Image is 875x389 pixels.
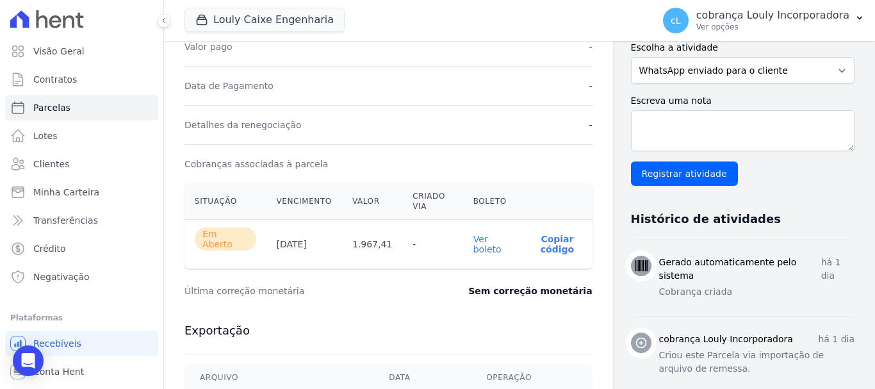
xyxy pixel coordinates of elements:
span: Conta Hent [33,365,84,378]
p: cobrança Louly Incorporadora [696,9,849,22]
span: Parcelas [33,101,70,114]
dd: - [589,40,593,53]
div: Plataformas [10,310,153,326]
span: Clientes [33,158,69,170]
p: Cobrança criada [659,285,855,299]
th: [DATE] [266,220,342,269]
h3: cobrança Louly Incorporadora [659,333,793,346]
a: Crédito [5,236,158,261]
dd: - [589,79,593,92]
a: Ver boleto [473,234,502,254]
a: Conta Hent [5,359,158,385]
a: Parcelas [5,95,158,120]
p: há 1 dia [821,256,855,283]
span: cL [671,16,681,25]
span: Contratos [33,73,77,86]
th: 1.967,41 [342,220,402,269]
th: Boleto [463,183,523,220]
th: - [402,220,462,269]
span: Em Aberto [195,228,256,251]
th: Vencimento [266,183,342,220]
h3: Gerado automaticamente pelo sistema [659,256,821,283]
button: Louly Caixe Engenharia [184,8,345,32]
span: Visão Geral [33,45,85,58]
a: Transferências [5,208,158,233]
p: Ver opções [696,22,849,32]
dd: - [589,119,593,131]
a: Recebíveis [5,331,158,356]
a: Visão Geral [5,38,158,64]
a: Negativação [5,264,158,290]
input: Registrar atividade [631,161,738,186]
span: Recebíveis [33,337,81,350]
dt: Data de Pagamento [184,79,274,92]
button: cL cobrança Louly Incorporadora Ver opções [653,3,875,38]
a: Clientes [5,151,158,177]
dt: Última correção monetária [184,285,425,297]
a: Contratos [5,67,158,92]
h3: Exportação [184,323,593,338]
p: Criou este Parcela via importação de arquivo de remessa. [659,349,855,376]
span: Minha Carteira [33,186,99,199]
th: Valor [342,183,402,220]
label: Escreva uma nota [631,94,855,108]
h3: Histórico de atividades [631,211,781,227]
dt: Detalhes da renegociação [184,119,302,131]
th: Criado via [402,183,462,220]
th: Situação [184,183,266,220]
span: Lotes [33,129,58,142]
span: Negativação [33,270,90,283]
span: Crédito [33,242,66,255]
dt: Valor pago [184,40,233,53]
div: Open Intercom Messenger [13,345,44,376]
p: há 1 dia [818,333,855,346]
a: Minha Carteira [5,179,158,205]
button: Copiar código [532,234,582,254]
dt: Cobranças associadas à parcela [184,158,328,170]
a: Lotes [5,123,158,149]
span: Transferências [33,214,98,227]
label: Escolha a atividade [631,41,855,54]
dd: Sem correção monetária [468,285,592,297]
